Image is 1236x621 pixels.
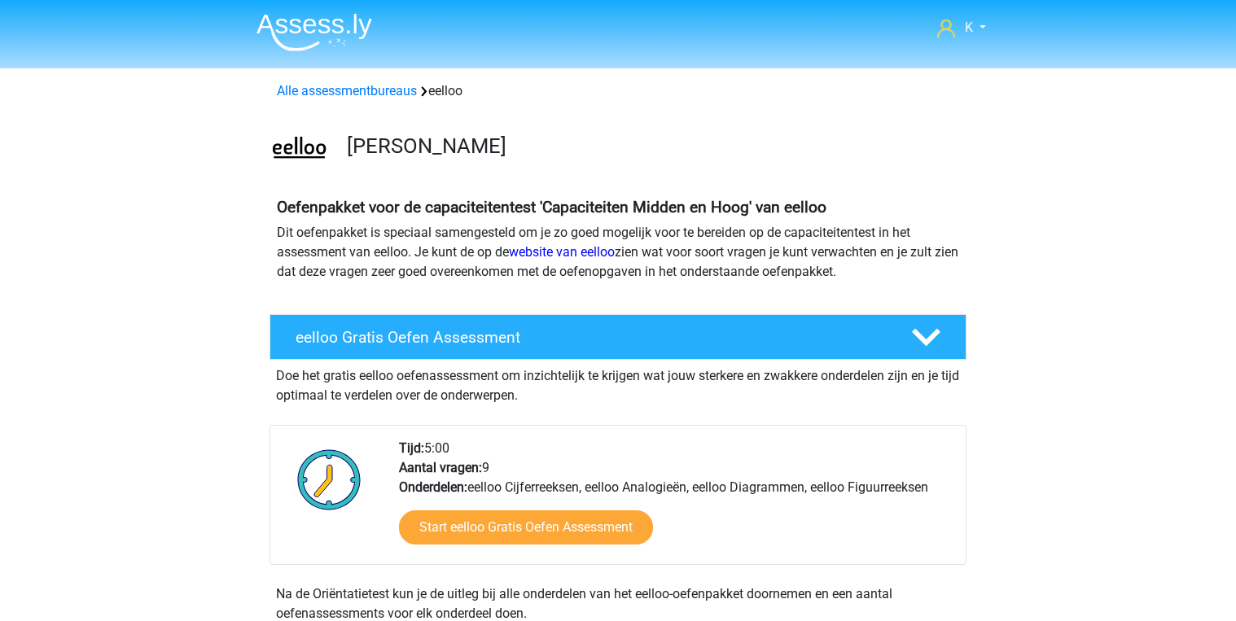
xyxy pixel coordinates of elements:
[965,20,973,35] span: K
[277,223,959,282] p: Dit oefenpakket is speciaal samengesteld om je zo goed mogelijk voor te bereiden op de capaciteit...
[270,81,966,101] div: eelloo
[270,120,328,178] img: eelloo.png
[270,360,966,405] div: Doe het gratis eelloo oefenassessment om inzichtelijk te krijgen wat jouw sterkere en zwakkere on...
[509,244,615,260] a: website van eelloo
[288,439,370,520] img: Klok
[399,479,467,495] b: Onderdelen:
[347,133,953,159] h3: [PERSON_NAME]
[931,18,993,37] a: K
[387,439,965,564] div: 5:00 9 eelloo Cijferreeksen, eelloo Analogieën, eelloo Diagrammen, eelloo Figuurreeksen
[256,13,372,51] img: Assessly
[399,510,653,544] a: Start eelloo Gratis Oefen Assessment
[296,328,885,347] h4: eelloo Gratis Oefen Assessment
[399,440,424,456] b: Tijd:
[277,198,826,216] b: Oefenpakket voor de capaciteitentest 'Capaciteiten Midden en Hoog' van eelloo
[277,83,417,98] a: Alle assessmentbureaus
[263,314,973,360] a: eelloo Gratis Oefen Assessment
[399,460,482,475] b: Aantal vragen:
